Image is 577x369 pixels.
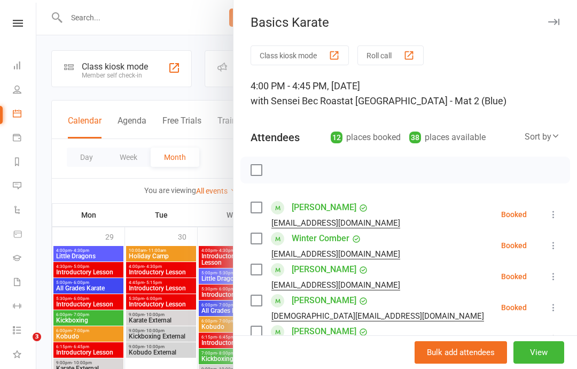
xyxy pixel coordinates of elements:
div: Booked [501,273,527,280]
a: Winter Comber [292,230,349,247]
div: places booked [331,130,401,145]
a: Payments [13,127,37,151]
div: Sort by [525,130,560,144]
button: Class kiosk mode [251,45,349,65]
a: Reports [13,151,37,175]
div: Booked [501,242,527,249]
button: Roll call [357,45,424,65]
a: [PERSON_NAME] [292,292,356,309]
a: Calendar [13,103,37,127]
a: People [13,79,37,103]
button: View [513,341,564,364]
span: with Sensei Bec Roast [251,95,345,106]
span: 3 [33,333,41,341]
div: places available [409,130,486,145]
a: [PERSON_NAME] [292,323,356,340]
div: Booked [501,304,527,311]
span: at [GEOGRAPHIC_DATA] - Mat 2 (Blue) [345,95,506,106]
div: 4:00 PM - 4:45 PM, [DATE] [251,79,560,109]
a: Product Sales [13,223,37,247]
a: [PERSON_NAME] [292,261,356,278]
iframe: Intercom live chat [11,333,36,358]
div: 12 [331,132,342,143]
div: Booked [501,211,527,218]
a: [PERSON_NAME] [292,199,356,216]
div: 38 [409,132,421,143]
button: Bulk add attendees [415,341,507,364]
div: Attendees [251,130,300,145]
div: Basics Karate [233,15,577,30]
a: Dashboard [13,55,37,79]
